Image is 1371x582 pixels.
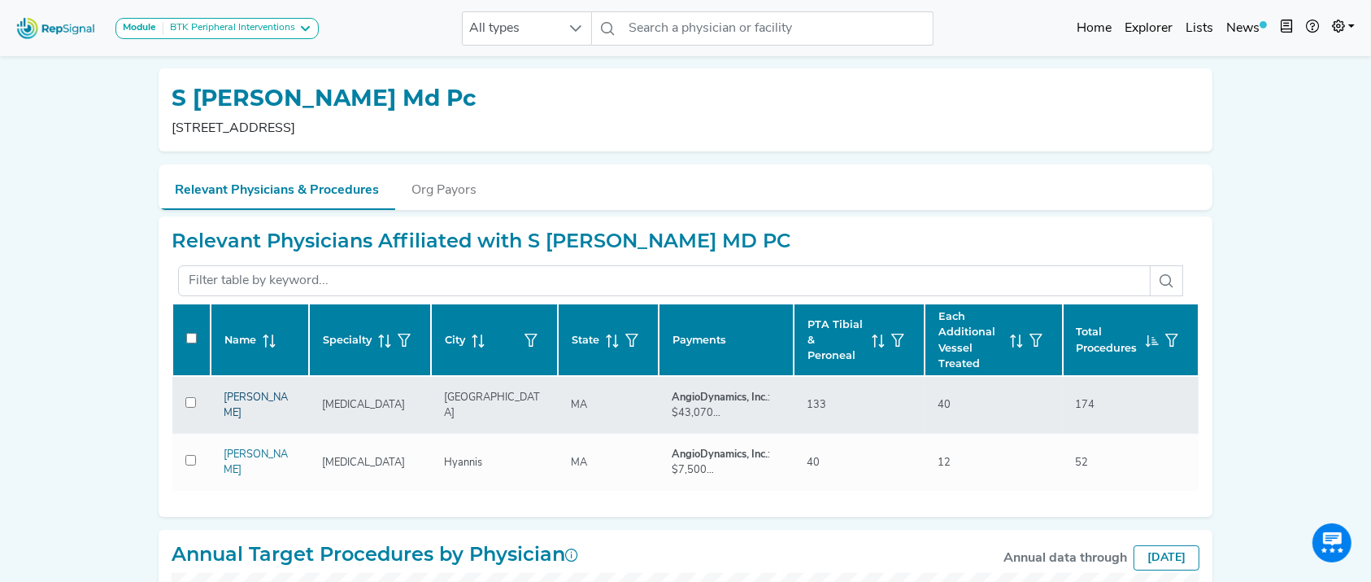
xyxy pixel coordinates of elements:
[1273,12,1299,45] button: Intel Book
[623,11,934,46] input: Search a physician or facility
[178,265,1151,296] input: Filter table by keyword...
[672,392,768,403] strong: AngioDynamics, Inc.
[172,119,483,138] p: [STREET_ADDRESS]
[672,447,781,478] div: : $7,500
[224,449,288,475] a: [PERSON_NAME]
[115,18,319,39] button: ModuleBTK Peripheral Interventions
[672,449,768,460] strong: AngioDynamics, Inc.
[172,85,477,112] h1: S [PERSON_NAME] Md Pc
[672,390,781,421] div: : $43,070
[1118,12,1179,45] a: Explorer
[163,22,295,35] div: BTK Peripheral Interventions
[561,397,597,413] div: MA
[395,164,493,208] button: Org Payors
[928,397,960,413] div: 40
[312,455,415,470] div: [MEDICAL_DATA]
[434,455,492,470] div: Hyannis
[312,397,415,413] div: [MEDICAL_DATA]
[224,332,256,348] span: Name
[1077,324,1139,355] span: Total Procedures
[1003,549,1127,568] div: Annual data through
[159,164,395,210] button: Relevant Physicians & Procedures
[572,332,599,348] span: State
[463,12,560,45] span: All types
[807,317,865,364] span: PTA Tibial & Peroneal
[1134,545,1199,571] div: [DATE]
[323,332,372,348] span: Specialty
[434,390,555,421] div: [GEOGRAPHIC_DATA]
[561,455,597,470] div: MA
[672,332,726,348] span: Payments
[172,230,790,253] h2: Relevant Physicians Affiliated with S [PERSON_NAME] MD PC
[797,455,829,470] div: 40
[445,332,465,348] span: City
[1179,12,1220,45] a: Lists
[224,392,288,418] a: [PERSON_NAME]
[1070,12,1118,45] a: Home
[172,543,578,567] h2: Annual Target Procedures by Physician
[797,397,836,413] div: 133
[938,309,1003,371] span: Each Additional Vessel Treated
[123,23,156,33] strong: Module
[1066,397,1105,413] div: 174
[1066,455,1099,470] div: 52
[1220,12,1273,45] a: News
[928,455,960,470] div: 12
